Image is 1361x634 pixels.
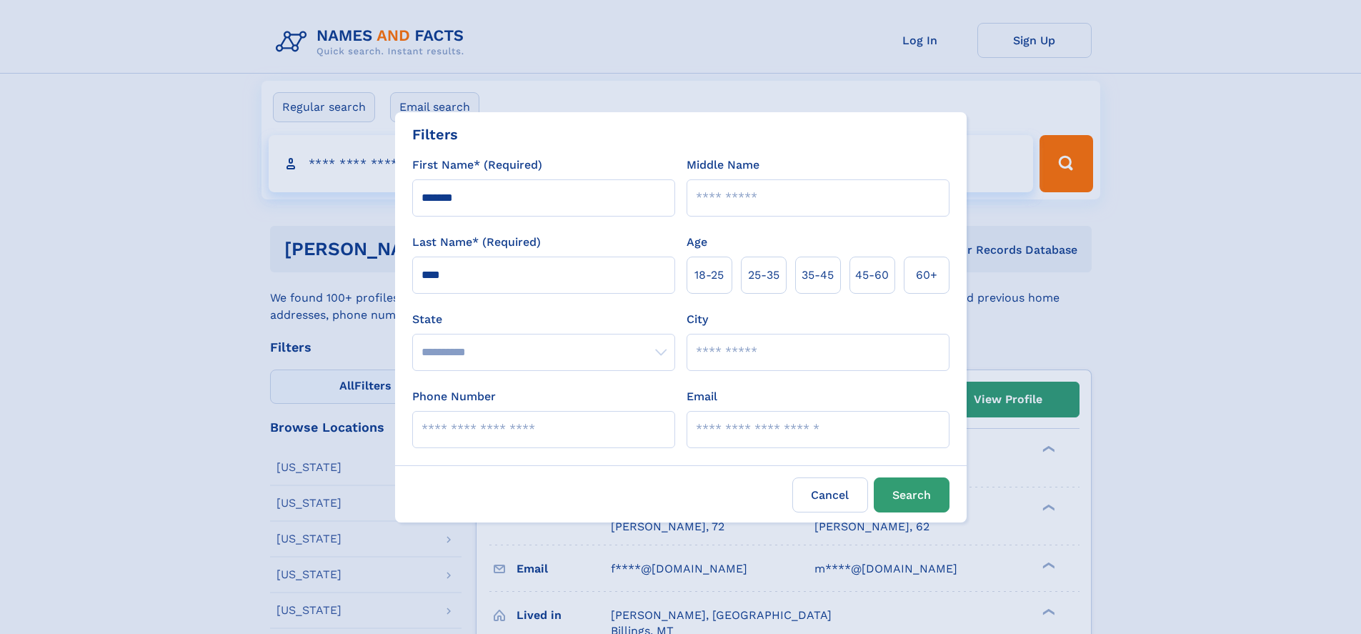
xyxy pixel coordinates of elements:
[694,267,724,284] span: 18‑25
[687,388,717,405] label: Email
[874,477,949,512] button: Search
[855,267,889,284] span: 45‑60
[687,234,707,251] label: Age
[748,267,779,284] span: 25‑35
[687,157,759,174] label: Middle Name
[802,267,834,284] span: 35‑45
[687,311,708,328] label: City
[792,477,868,512] label: Cancel
[412,311,675,328] label: State
[412,124,458,145] div: Filters
[412,234,541,251] label: Last Name* (Required)
[916,267,937,284] span: 60+
[412,157,542,174] label: First Name* (Required)
[412,388,496,405] label: Phone Number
